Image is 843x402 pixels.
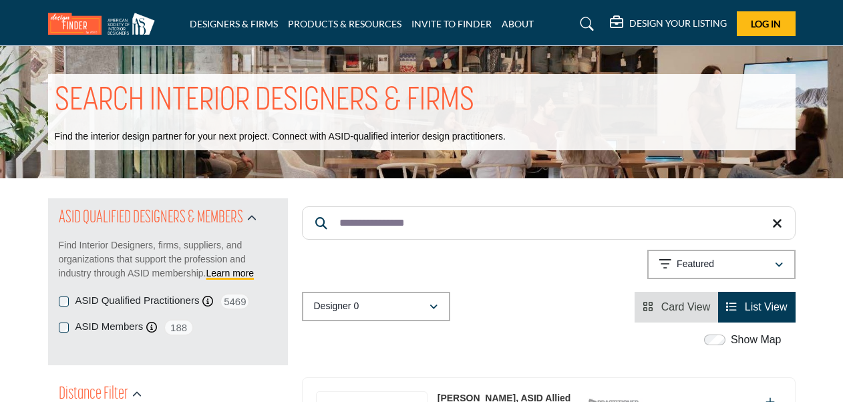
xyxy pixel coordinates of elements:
[635,292,718,323] li: Card View
[59,238,277,280] p: Find Interior Designers, firms, suppliers, and organizations that support the profession and indu...
[302,206,796,240] input: Search Keyword
[55,81,474,122] h1: SEARCH INTERIOR DESIGNERS & FIRMS
[55,130,506,144] p: Find the interior design partner for your next project. Connect with ASID-qualified interior desi...
[567,13,603,35] a: Search
[745,301,788,313] span: List View
[737,11,796,36] button: Log In
[59,296,69,307] input: ASID Qualified Practitioners checkbox
[314,300,359,313] p: Designer 0
[288,18,401,29] a: PRODUCTS & RESOURCES
[731,332,782,348] label: Show Map
[647,250,796,279] button: Featured
[190,18,278,29] a: DESIGNERS & FIRMS
[629,17,727,29] h5: DESIGN YOUR LISTING
[59,206,243,230] h2: ASID QUALIFIED DESIGNERS & MEMBERS
[302,292,450,321] button: Designer 0
[206,268,255,278] a: Learn more
[677,258,714,271] p: Featured
[726,301,787,313] a: View List
[411,18,492,29] a: INVITE TO FINDER
[59,323,69,333] input: ASID Members checkbox
[718,292,795,323] li: List View
[75,293,200,309] label: ASID Qualified Practitioners
[643,301,710,313] a: View Card
[164,319,194,336] span: 188
[220,293,250,310] span: 5469
[661,301,711,313] span: Card View
[75,319,144,335] label: ASID Members
[751,18,781,29] span: Log In
[610,16,727,32] div: DESIGN YOUR LISTING
[48,13,162,35] img: Site Logo
[502,18,534,29] a: ABOUT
